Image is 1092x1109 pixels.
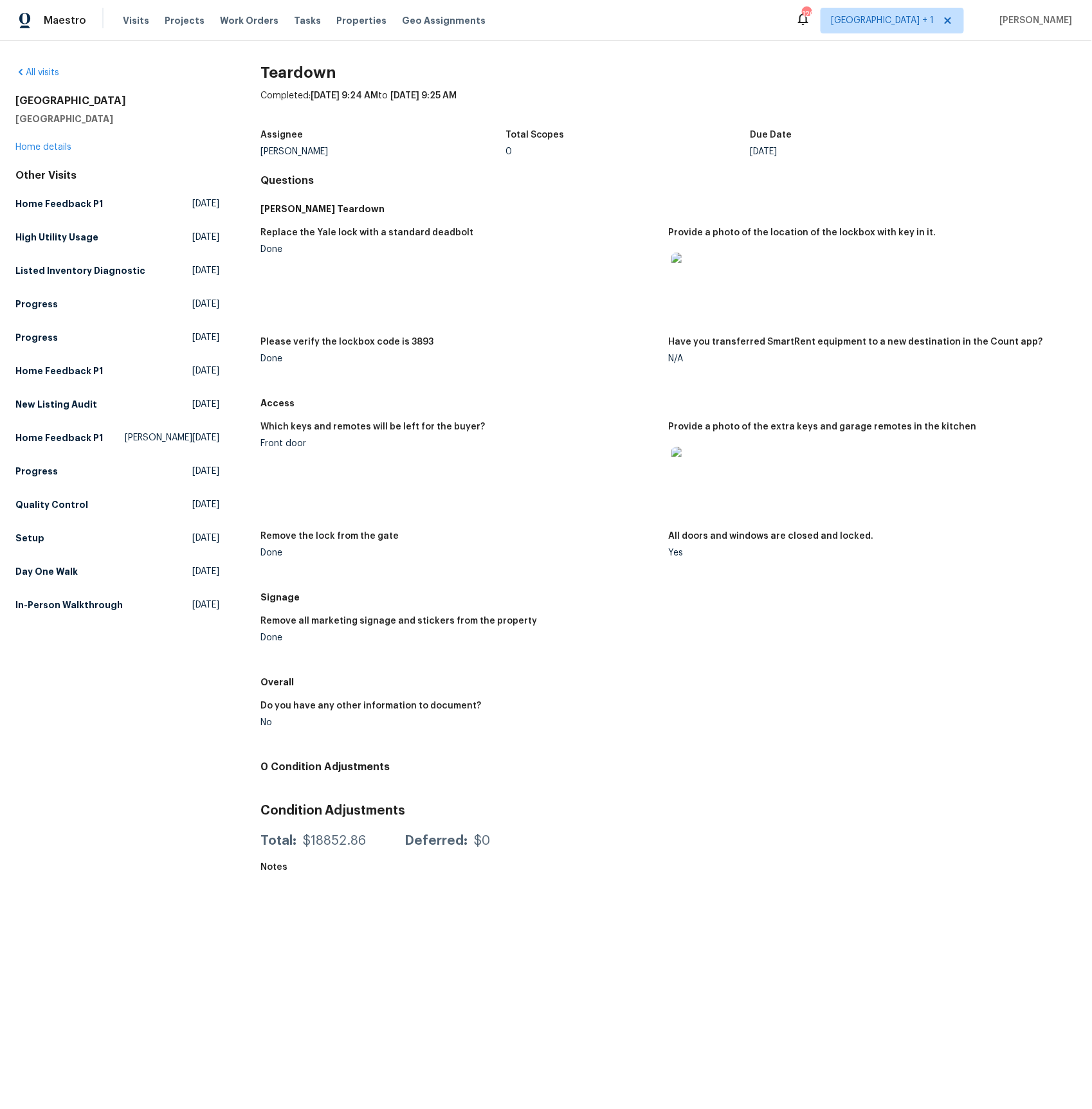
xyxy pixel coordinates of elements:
[15,532,44,545] h5: Setup
[192,498,219,511] span: [DATE]
[260,245,658,254] div: Done
[15,113,219,125] h5: [GEOGRAPHIC_DATA]
[260,131,303,140] h5: Assignee
[669,548,1066,557] div: Yes
[15,68,59,77] a: All visits
[15,259,219,282] a: Listed Inventory Diagnostic[DATE]
[260,89,1077,123] div: Completed: to
[15,143,71,152] a: Home details
[260,591,1077,604] h5: Signage
[15,599,123,611] h5: In-Person Walkthrough
[505,131,565,140] h5: Total Scopes
[15,431,103,444] h5: Home Feedback P1
[15,169,219,182] div: Other Visits
[15,197,103,210] h5: Home Feedback P1
[260,66,1077,79] h2: Teardown
[192,298,219,311] span: [DATE]
[192,264,219,277] span: [DATE]
[192,197,219,210] span: [DATE]
[15,231,98,244] h5: High Utility Usage
[15,365,103,377] h5: Home Feedback P1
[192,398,219,411] span: [DATE]
[15,326,219,349] a: Progress[DATE]
[192,331,219,344] span: [DATE]
[260,835,296,848] div: Total:
[260,439,658,448] div: Front door
[15,460,219,483] a: Progress[DATE]
[405,835,468,848] div: Deferred:
[15,465,58,478] h5: Progress
[260,676,1077,689] h5: Overall
[260,228,473,237] h5: Replace the Yale lock with a standard deadbolt
[15,426,219,449] a: Home Feedback P1[PERSON_NAME][DATE]
[15,293,219,316] a: Progress[DATE]
[802,8,811,21] div: 120
[165,14,205,27] span: Projects
[192,365,219,377] span: [DATE]
[669,228,936,237] h5: Provide a photo of the location of the lockbox with key in it.
[669,338,1043,347] h5: Have you transferred SmartRent equipment to a new destination in the Count app?
[15,393,219,416] a: New Listing Audit[DATE]
[832,14,934,27] span: [GEOGRAPHIC_DATA] + 1
[15,493,219,516] a: Quality Control[DATE]
[669,422,977,431] h5: Provide a photo of the extra keys and garage remotes in the kitchen
[995,14,1073,27] span: [PERSON_NAME]
[15,398,97,411] h5: New Listing Audit
[192,599,219,611] span: [DATE]
[192,231,219,244] span: [DATE]
[402,14,486,27] span: Geo Assignments
[15,95,219,107] h2: [GEOGRAPHIC_DATA]
[123,14,149,27] span: Visits
[15,298,58,311] h5: Progress
[260,804,1077,817] h3: Condition Adjustments
[260,532,399,541] h5: Remove the lock from the gate
[260,354,658,363] div: Done
[192,532,219,545] span: [DATE]
[192,565,219,578] span: [DATE]
[390,91,457,100] span: [DATE] 9:25 AM
[260,863,287,872] h5: Notes
[260,422,485,431] h5: Which keys and remotes will be left for the buyer?
[750,131,792,140] h5: Due Date
[260,338,433,347] h5: Please verify the lockbox code is 3893
[44,14,86,27] span: Maestro
[15,527,219,550] a: Setup[DATE]
[474,835,490,848] div: $0
[260,761,1077,773] h4: 0 Condition Adjustments
[15,565,78,578] h5: Day One Walk
[669,354,1066,363] div: N/A
[15,359,219,383] a: Home Feedback P1[DATE]
[260,147,505,156] div: [PERSON_NAME]
[220,14,278,27] span: Work Orders
[505,147,751,156] div: 0
[260,548,658,557] div: Done
[15,264,145,277] h5: Listed Inventory Diagnostic
[15,226,219,249] a: High Utility Usage[DATE]
[15,593,219,617] a: In-Person Walkthrough[DATE]
[336,14,387,27] span: Properties
[260,617,537,626] h5: Remove all marketing signage and stickers from the property
[192,465,219,478] span: [DATE]
[15,560,219,583] a: Day One Walk[DATE]
[669,532,874,541] h5: All doors and windows are closed and locked.
[260,397,1077,410] h5: Access
[260,203,1077,215] h5: [PERSON_NAME] Teardown
[15,331,58,344] h5: Progress
[294,16,321,25] span: Tasks
[260,633,658,642] div: Done
[15,192,219,215] a: Home Feedback P1[DATE]
[260,701,481,710] h5: Do you have any other information to document?
[260,718,658,727] div: No
[260,174,1077,187] h4: Questions
[303,835,366,848] div: $18852.86
[750,147,995,156] div: [DATE]
[311,91,378,100] span: [DATE] 9:24 AM
[15,498,88,511] h5: Quality Control
[125,431,219,444] span: [PERSON_NAME][DATE]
